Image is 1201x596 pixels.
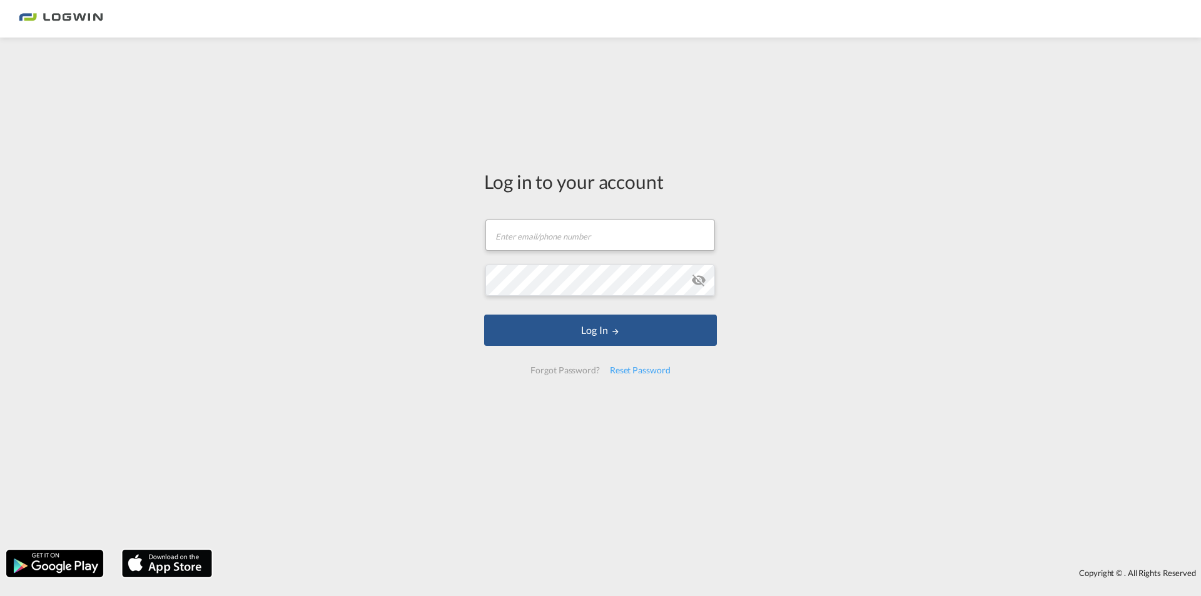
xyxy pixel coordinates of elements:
[484,168,717,194] div: Log in to your account
[5,548,104,578] img: google.png
[525,359,604,381] div: Forgot Password?
[19,5,103,33] img: bc73a0e0d8c111efacd525e4c8ad7d32.png
[121,548,213,578] img: apple.png
[484,315,717,346] button: LOGIN
[485,220,715,251] input: Enter email/phone number
[691,273,706,288] md-icon: icon-eye-off
[605,359,676,381] div: Reset Password
[218,562,1201,583] div: Copyright © . All Rights Reserved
